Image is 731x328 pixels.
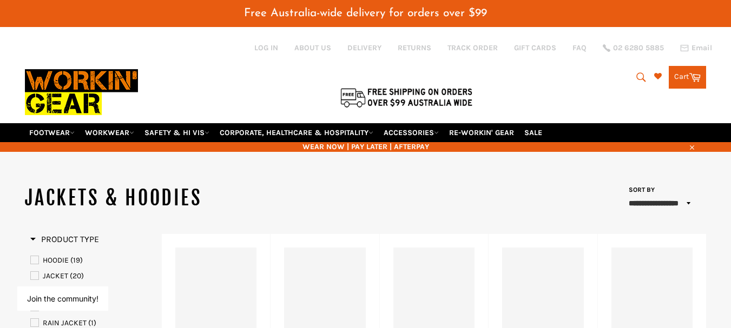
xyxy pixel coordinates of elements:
span: RAIN JACKET [43,318,87,327]
a: GIFT CARDS [514,43,556,53]
a: SALE [520,123,546,142]
a: 02 6280 5885 [603,44,664,52]
a: ACCESSORIES [379,123,443,142]
a: FAQ [572,43,587,53]
button: Join the community! [27,294,98,303]
a: Log in [254,43,278,52]
span: JACKET [43,271,68,280]
span: 02 6280 5885 [613,44,664,52]
a: ABOUT US [294,43,331,53]
span: Product Type [30,234,99,244]
span: Free Australia-wide delivery for orders over $99 [244,8,487,19]
a: FOOTWEAR [25,123,79,142]
span: (19) [70,256,83,265]
a: Cart [669,66,706,89]
img: Flat $9.95 shipping Australia wide [339,86,474,109]
a: Email [680,44,712,52]
span: HOODIE [43,256,69,265]
a: WORKWEAR [81,123,139,142]
a: SAFETY & HI VIS [140,123,214,142]
a: JACKET [30,270,156,282]
label: Sort by [625,185,655,195]
a: TRACK ORDER [447,43,498,53]
a: RE-WORKIN' GEAR [445,123,518,142]
a: DELIVERY [347,43,381,53]
h3: Product Type [30,234,99,245]
img: Workin Gear leaders in Workwear, Safety Boots, PPE, Uniforms. Australia's No.1 in Workwear [25,62,138,123]
span: Email [692,44,712,52]
a: RETURNS [398,43,431,53]
a: HOODIE [30,255,156,266]
span: (1) [88,318,96,327]
a: CORPORATE, HEALTHCARE & HOSPITALITY [215,123,378,142]
span: (20) [70,271,84,280]
h1: JACKETS & HOODIES [25,185,366,212]
span: WEAR NOW | PAY LATER | AFTERPAY [25,142,707,152]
